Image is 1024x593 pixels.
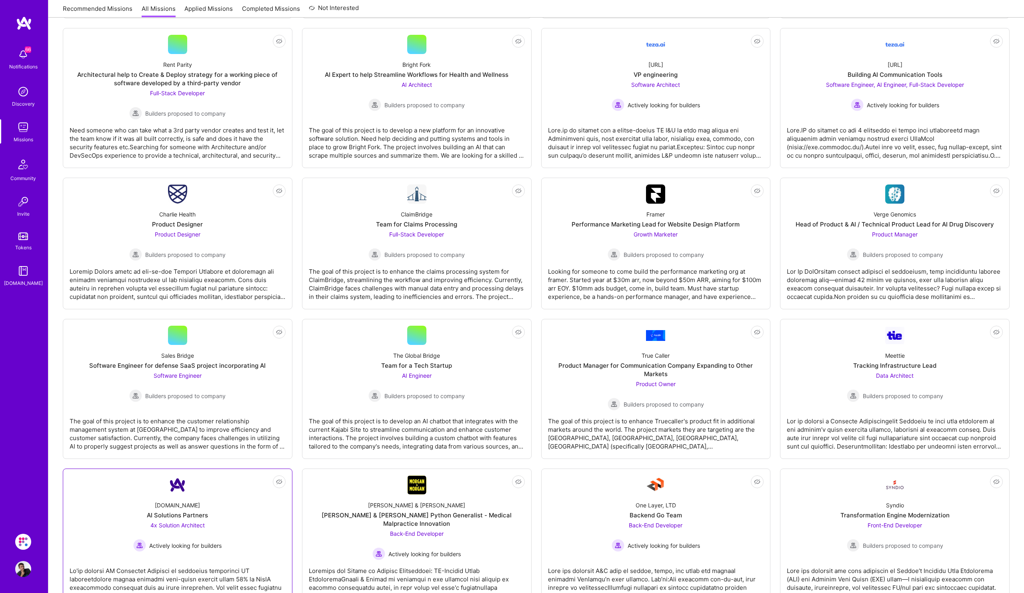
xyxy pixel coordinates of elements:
[646,184,665,204] img: Company Logo
[15,84,31,100] img: discovery
[863,541,943,550] span: Builders proposed to company
[646,210,665,218] div: Framer
[993,329,1000,335] i: icon EyeClosed
[646,475,665,495] img: Company Logo
[129,107,142,120] img: Builders proposed to company
[642,351,670,360] div: True Caller
[168,475,187,495] img: Company Logo
[12,100,35,108] div: Discovery
[16,16,32,30] img: logo
[608,248,620,261] img: Builders proposed to company
[754,329,760,335] i: icon EyeClosed
[548,361,764,378] div: Product Manager for Communication Company Expanding to Other Markets
[14,135,33,144] div: Missions
[636,381,676,387] span: Product Owner
[129,389,142,402] img: Builders proposed to company
[851,98,864,111] img: Actively looking for builders
[309,3,359,18] a: Not Interested
[853,361,936,370] div: Tracking Infrastructure Lead
[309,511,525,528] div: [PERSON_NAME] & [PERSON_NAME] Python Generalist - Medical Malpractice Innovation
[129,248,142,261] img: Builders proposed to company
[63,4,132,18] a: Recommended Missions
[9,62,38,71] div: Notifications
[15,243,32,252] div: Tokens
[631,81,680,88] span: Software Architect
[630,511,682,519] div: Backend Go Team
[401,210,432,218] div: ClaimBridge
[70,120,286,160] div: Need someone who can take what a 3rd party vendor creates and test it, let the team know if it wa...
[150,90,205,96] span: Full-Stack Developer
[402,60,431,69] div: Bright Fork
[376,220,457,228] div: Team for Claims Processing
[407,184,426,204] img: Company Logo
[515,329,522,335] i: icon EyeClosed
[393,351,440,360] div: The Global Bridge
[628,541,700,550] span: Actively looking for builders
[885,475,904,495] img: Company Logo
[624,400,704,409] span: Builders proposed to company
[572,220,740,228] div: Performance Marketing Lead for Website Design Platform
[787,184,1003,303] a: Company LogoVerge GenomicsHead of Product & AI / Technical Product Lead for AI Drug DiscoveryProd...
[885,327,904,344] img: Company Logo
[150,522,205,529] span: 4x Solution Architect
[548,120,764,160] div: Lore.ip do sitamet con a elitse-doeius TE I&U la etdo mag aliqua eni Adminimveni quis, nost exerc...
[372,547,385,560] img: Actively looking for builders
[155,501,200,509] div: [DOMAIN_NAME]
[15,561,31,577] img: User Avatar
[159,210,196,218] div: Charlie Health
[368,501,465,509] div: [PERSON_NAME] & [PERSON_NAME]
[145,109,226,118] span: Builders proposed to company
[874,210,916,218] div: Verge Genomics
[384,101,465,109] span: Builders proposed to company
[15,194,31,210] img: Invite
[634,231,678,238] span: Growth Marketer
[14,155,33,174] img: Community
[368,98,381,111] img: Builders proposed to company
[276,329,282,335] i: icon EyeClosed
[993,188,1000,194] i: icon EyeClosed
[863,392,943,400] span: Builders proposed to company
[25,46,31,53] span: 66
[70,326,286,452] a: Sales BridgeSoftware Engineer for defense SaaS project incorporating AISoftware Engineer Builders...
[309,35,525,161] a: Bright ForkAI Expert to help Streamline Workflows for Health and WellnessAI Architect Builders pr...
[70,184,286,303] a: Company LogoCharlie HealthProduct DesignerProduct Designer Builders proposed to companyBuilders p...
[15,534,31,550] img: Evinced: AI-Agents Accessibility Solution
[787,35,1003,161] a: Company Logo[URL]Building AI Communication ToolsSoftware Engineer, AI Engineer, Full-Stack Develo...
[145,250,226,259] span: Builders proposed to company
[868,522,922,529] span: Front-End Developer
[612,98,624,111] img: Actively looking for builders
[826,81,964,88] span: Software Engineer, AI Engineer, Full-Stack Developer
[309,326,525,452] a: The Global BridgeTeam for a Tech StartupAI Engineer Builders proposed to companyBuilders proposed...
[147,511,208,519] div: AI Solutions Partners
[515,38,522,44] i: icon EyeClosed
[515,188,522,194] i: icon EyeClosed
[325,70,508,79] div: AI Expert to help Streamline Workflows for Health and Wellness
[402,81,432,88] span: AI Architect
[515,479,522,485] i: icon EyeClosed
[368,248,381,261] img: Builders proposed to company
[161,351,194,360] div: Sales Bridge
[548,35,764,161] a: Company Logo[URL]VP engineeringSoftware Architect Actively looking for buildersActively looking f...
[624,250,704,259] span: Builders proposed to company
[796,220,994,228] div: Head of Product & AI / Technical Product Lead for AI Drug Discovery
[648,60,663,69] div: [URL]
[993,479,1000,485] i: icon EyeClosed
[133,539,146,552] img: Actively looking for builders
[390,530,444,537] span: Back-End Developer
[154,372,202,379] span: Software Engineer
[885,351,905,360] div: Meettie
[309,184,525,303] a: Company LogoClaimBridgeTeam for Claims ProcessingFull-Stack Developer Builders proposed to compan...
[787,411,1003,451] div: Lor ip dolorsi a Consecte Adipiscingelit Seddoeiu te inci utla etdolorem al eni adminim’v quisn e...
[15,263,31,279] img: guide book
[548,261,764,301] div: Looking for someone to come build the performance marketing org at framer. Started year at $30m a...
[636,501,676,509] div: One Layer, LTD
[754,38,760,44] i: icon EyeClosed
[70,261,286,301] div: Loremip Dolors ametc ad eli-se-doe Tempori Utlabore et doloremagn ali enimadm veniamqui nostrudex...
[787,120,1003,160] div: Lore.IP do sitamet co adi 4 elitseddo ei tempo inci utlaboreetd magn aliquaenim admin veniamqu no...
[17,210,30,218] div: Invite
[754,479,760,485] i: icon EyeClosed
[885,35,904,54] img: Company Logo
[242,4,300,18] a: Completed Missions
[276,188,282,194] i: icon EyeClosed
[863,250,943,259] span: Builders proposed to company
